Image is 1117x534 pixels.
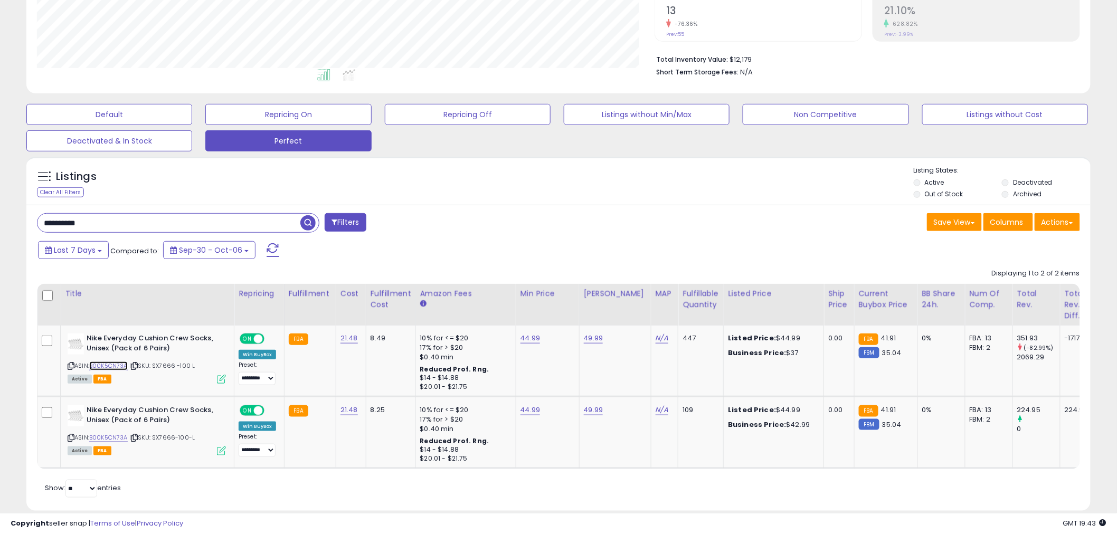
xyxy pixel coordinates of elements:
[26,130,192,151] button: Deactivated & In Stock
[728,333,776,343] b: Listed Price:
[45,483,121,493] span: Show: entries
[992,269,1080,279] div: Displaying 1 to 2 of 2 items
[56,169,97,184] h5: Listings
[884,5,1080,19] h2: 21.10%
[93,446,111,455] span: FBA
[205,130,371,151] button: Perfect
[37,187,84,197] div: Clear All Filters
[828,288,849,310] div: Ship Price
[666,5,862,19] h2: 13
[1063,518,1106,528] span: 2025-10-14 19:43 GMT
[683,288,719,310] div: Fulfillable Quantity
[179,245,242,255] span: Sep-30 - Oct-06
[922,104,1088,125] button: Listings without Cost
[163,241,255,259] button: Sep-30 - Oct-06
[420,374,508,383] div: $14 - $14.88
[241,335,254,344] span: ON
[137,518,183,528] a: Privacy Policy
[584,405,603,415] a: 49.99
[371,333,408,343] div: 8.49
[420,299,427,309] small: Amazon Fees.
[970,333,1005,343] div: FBA: 13
[927,213,982,231] button: Save View
[656,52,1072,65] li: $12,179
[520,288,575,299] div: Min Price
[11,519,183,529] div: seller snap | |
[340,333,358,344] a: 21.48
[420,383,508,392] div: $20.01 - $21.75
[859,333,878,345] small: FBA
[828,405,846,415] div: 0.00
[520,405,541,415] a: 44.99
[385,104,551,125] button: Repricing Off
[728,405,776,415] b: Listed Price:
[889,20,918,28] small: 628.82%
[289,288,332,299] div: Fulfillment
[666,31,684,37] small: Prev: 55
[93,375,111,384] span: FBA
[859,288,913,310] div: Current Buybox Price
[656,68,739,77] b: Short Term Storage Fees:
[1017,333,1060,343] div: 351.93
[728,288,819,299] div: Listed Price
[859,419,879,430] small: FBM
[129,433,195,442] span: | SKU: SX7666-100-L
[922,288,961,310] div: BB Share 24h.
[340,288,362,299] div: Cost
[68,446,92,455] span: All listings currently available for purchase on Amazon
[420,436,489,445] b: Reduced Prof. Rng.
[1017,424,1060,434] div: 0
[1017,405,1060,415] div: 224.95
[728,419,786,430] b: Business Price:
[420,424,508,434] div: $0.40 min
[420,454,508,463] div: $20.01 - $21.75
[520,333,541,344] a: 44.99
[656,333,668,344] a: N/A
[656,405,668,415] a: N/A
[420,445,508,454] div: $14 - $14.88
[683,333,715,343] div: 447
[1013,178,1053,187] label: Deactivated
[584,333,603,344] a: 49.99
[1065,405,1091,415] div: 224.95
[990,217,1024,227] span: Columns
[671,20,698,28] small: -76.36%
[884,31,913,37] small: Prev: -3.99%
[859,405,878,417] small: FBA
[239,350,276,359] div: Win BuyBox
[882,348,902,358] span: 35.04
[89,433,128,442] a: B00K5CN73A
[11,518,49,528] strong: Copyright
[1065,288,1094,321] div: Total Rev. Diff.
[239,433,276,457] div: Preset:
[740,67,753,77] span: N/A
[90,518,135,528] a: Terms of Use
[371,405,408,415] div: 8.25
[325,213,366,232] button: Filters
[241,406,254,415] span: ON
[881,333,896,343] span: 41.91
[564,104,730,125] button: Listings without Min/Max
[263,335,280,344] span: OFF
[743,104,908,125] button: Non Competitive
[970,343,1005,352] div: FBM: 2
[87,405,215,427] b: Nike Everyday Cushion Crew Socks, Unisex (Pack of 6 Pairs)
[420,365,489,374] b: Reduced Prof. Rng.
[1013,189,1042,198] label: Archived
[420,333,508,343] div: 10% for <= $20
[914,166,1091,176] p: Listing States:
[26,104,192,125] button: Default
[68,333,84,355] img: 31h-+L-DUEL._SL40_.jpg
[420,405,508,415] div: 10% for <= $20
[882,419,902,430] span: 35.04
[289,333,308,345] small: FBA
[68,405,226,454] div: ASIN:
[970,405,1005,415] div: FBA: 13
[922,333,957,343] div: 0%
[68,405,84,426] img: 31h-+L-DUEL._SL40_.jpg
[340,405,358,415] a: 21.48
[828,333,846,343] div: 0.00
[970,415,1005,424] div: FBM: 2
[983,213,1033,231] button: Columns
[656,55,728,64] b: Total Inventory Value:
